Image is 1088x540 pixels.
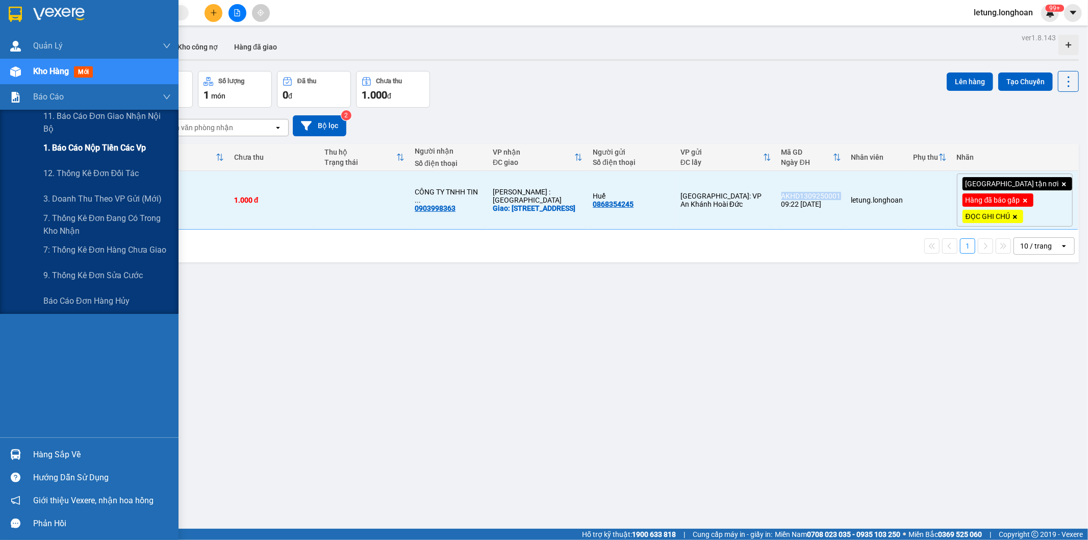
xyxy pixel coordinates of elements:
[319,144,410,171] th: Toggle SortBy
[593,148,670,156] div: Người gửi
[960,238,975,254] button: 1
[693,529,772,540] span: Cung cấp máy in - giấy in:
[9,7,22,22] img: logo-vxr
[1060,242,1068,250] svg: open
[141,144,229,171] th: Toggle SortBy
[914,153,939,161] div: Phụ thu
[632,530,676,538] strong: 1900 633 818
[1058,35,1079,55] div: Tạo kho hàng mới
[11,519,20,528] span: message
[252,4,270,22] button: aim
[488,144,588,171] th: Toggle SortBy
[593,158,670,166] div: Số điện thoại
[1020,241,1052,251] div: 10 / trang
[966,179,1059,188] span: [GEOGRAPHIC_DATA] tận nơi
[23,29,175,45] strong: (Công Ty TNHH Chuyển Phát Nhanh Bảo An - MST: 0109597835)
[415,196,421,204] span: ...
[415,147,483,155] div: Người nhận
[257,9,264,16] span: aim
[33,494,154,507] span: Giới thiệu Vexere, nhận hoa hồng
[169,35,226,59] button: Kho công nợ
[4,15,195,26] strong: BIÊN NHẬN VẬN CHUYỂN BẢO AN EXPRESS
[10,41,21,52] img: warehouse-icon
[163,93,171,101] span: down
[33,90,64,103] span: Báo cáo
[493,158,574,166] div: ĐC giao
[324,148,396,156] div: Thu hộ
[33,470,171,485] div: Hướng dẫn sử dụng
[43,269,143,282] span: 9. Thống kê đơn sửa cước
[851,153,903,161] div: Nhân viên
[387,92,391,100] span: đ
[680,158,763,166] div: ĐC lấy
[1046,8,1055,17] img: icon-new-feature
[10,92,21,103] img: solution-icon
[776,144,846,171] th: Toggle SortBy
[356,71,430,108] button: Chưa thu1.000đ
[43,212,171,237] span: 7. Thống kê đơn đang có trong kho nhận
[226,35,285,59] button: Hàng đã giao
[938,530,982,538] strong: 0369 525 060
[593,192,670,200] div: Huế
[966,6,1041,19] span: letung.longhoan
[43,167,139,180] span: 12. Thống kê đơn đối tác
[33,39,63,52] span: Quản Lý
[680,192,771,208] div: [GEOGRAPHIC_DATA]: VP An Khánh Hoài Đức
[1069,8,1078,17] span: caret-down
[277,71,351,108] button: Đã thu0đ
[33,516,171,531] div: Phản hồi
[957,153,1073,161] div: Nhãn
[781,200,841,208] div: 09:22 [DATE]
[851,196,903,204] div: letung.longhoan
[493,188,583,204] div: [PERSON_NAME] : [GEOGRAPHIC_DATA]
[990,529,991,540] span: |
[998,72,1053,91] button: Tạo Chuyến
[11,473,20,482] span: question-circle
[274,124,282,132] svg: open
[415,159,483,167] div: Số điện thoại
[74,66,93,78] span: mới
[903,532,906,536] span: ⚪️
[234,196,314,204] div: 1.000 đ
[205,4,222,22] button: plus
[211,92,225,100] span: món
[376,78,402,85] div: Chưa thu
[781,148,833,156] div: Mã GD
[234,9,241,16] span: file-add
[1031,531,1039,538] span: copyright
[33,66,69,76] span: Kho hàng
[10,66,21,77] img: warehouse-icon
[146,158,216,166] div: HTTT
[807,530,900,538] strong: 0708 023 035 - 0935 103 250
[293,115,346,136] button: Bộ lọc
[493,148,574,156] div: VP nhận
[1064,4,1082,22] button: caret-down
[341,110,351,120] sup: 2
[27,48,173,87] span: [PHONE_NUMBER] - [DOMAIN_NAME]
[362,89,387,101] span: 1.000
[781,192,841,200] div: AKHD1309250001
[781,158,833,166] div: Ngày ĐH
[675,144,776,171] th: Toggle SortBy
[1045,5,1064,12] sup: 365
[198,71,272,108] button: Số lượng1món
[493,204,583,212] div: Giao: 346 Bến Vân Đồn, Phường 1, Quận 4, Tp.HCM
[324,158,396,166] div: Trạng thái
[966,195,1020,205] span: Hàng đã báo gấp
[684,529,685,540] span: |
[582,529,676,540] span: Hỗ trợ kỹ thuật:
[11,496,20,505] span: notification
[43,294,130,307] span: Báo cáo đơn hàng hủy
[43,192,162,205] span: 3. Doanh Thu theo VP Gửi (mới)
[163,122,233,133] div: Chọn văn phòng nhận
[234,153,314,161] div: Chưa thu
[43,141,146,154] span: 1. Báo cáo nộp tiền các vp
[947,72,993,91] button: Lên hàng
[1022,32,1056,43] div: ver 1.8.143
[297,78,316,85] div: Đã thu
[210,9,217,16] span: plus
[680,148,763,156] div: VP gửi
[146,148,216,156] div: Đã thu
[10,449,21,460] img: warehouse-icon
[966,212,1010,221] span: ĐỌC GHI CHÚ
